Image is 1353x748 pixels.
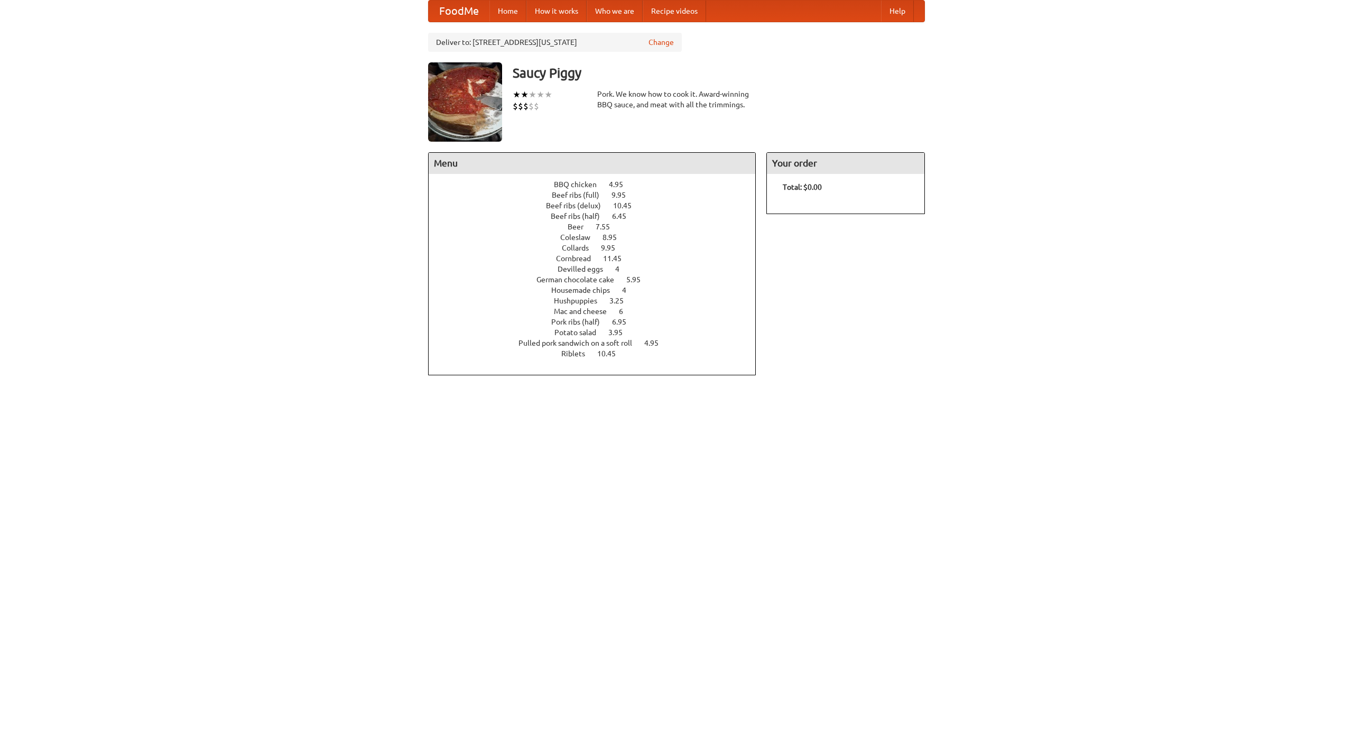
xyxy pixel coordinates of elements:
a: Beef ribs (full) 9.95 [552,191,645,199]
a: Housemade chips 4 [551,286,646,294]
span: 9.95 [611,191,636,199]
a: Devilled eggs 4 [558,265,639,273]
a: FoodMe [429,1,489,22]
span: 6.95 [612,318,637,326]
a: Mac and cheese 6 [554,307,643,316]
h4: Your order [767,153,924,174]
a: Coleslaw 8.95 [560,233,636,242]
li: $ [513,100,518,112]
span: Pulled pork sandwich on a soft roll [518,339,643,347]
li: $ [534,100,539,112]
span: Cornbread [556,254,601,263]
a: Home [489,1,526,22]
a: Beef ribs (half) 6.45 [551,212,646,220]
span: Beer [568,223,594,231]
div: Pork. We know how to cook it. Award-winning BBQ sauce, and meat with all the trimmings. [597,89,756,110]
span: 4.95 [644,339,669,347]
span: Collards [562,244,599,252]
a: BBQ chicken 4.95 [554,180,643,189]
span: 6.45 [612,212,637,220]
span: 4 [622,286,637,294]
li: ★ [544,89,552,100]
a: Pork ribs (half) 6.95 [551,318,646,326]
span: Devilled eggs [558,265,614,273]
li: $ [523,100,529,112]
span: 3.95 [608,328,633,337]
span: 9.95 [601,244,626,252]
a: Recipe videos [643,1,706,22]
span: 4.95 [609,180,634,189]
a: Who we are [587,1,643,22]
span: 11.45 [603,254,632,263]
img: angular.jpg [428,62,502,142]
span: Housemade chips [551,286,620,294]
span: 6 [619,307,634,316]
a: Pulled pork sandwich on a soft roll 4.95 [518,339,678,347]
li: $ [529,100,534,112]
a: Riblets 10.45 [561,349,635,358]
span: Riblets [561,349,596,358]
a: Potato salad 3.95 [554,328,642,337]
span: Hushpuppies [554,297,608,305]
span: BBQ chicken [554,180,607,189]
a: Hushpuppies 3.25 [554,297,643,305]
a: German chocolate cake 5.95 [536,275,660,284]
li: $ [518,100,523,112]
span: German chocolate cake [536,275,625,284]
a: Beer 7.55 [568,223,629,231]
a: Help [881,1,914,22]
span: 5.95 [626,275,651,284]
span: 3.25 [609,297,634,305]
span: 10.45 [597,349,626,358]
span: 10.45 [613,201,642,210]
h3: Saucy Piggy [513,62,925,84]
a: Cornbread 11.45 [556,254,641,263]
h4: Menu [429,153,755,174]
a: Collards 9.95 [562,244,635,252]
a: Beef ribs (delux) 10.45 [546,201,651,210]
a: How it works [526,1,587,22]
a: Change [648,37,674,48]
span: Beef ribs (delux) [546,201,611,210]
li: ★ [513,89,521,100]
span: 4 [615,265,630,273]
span: Pork ribs (half) [551,318,610,326]
span: Potato salad [554,328,607,337]
div: Deliver to: [STREET_ADDRESS][US_STATE] [428,33,682,52]
span: Beef ribs (full) [552,191,610,199]
span: Coleslaw [560,233,601,242]
span: 7.55 [596,223,620,231]
span: Beef ribs (half) [551,212,610,220]
li: ★ [536,89,544,100]
span: 8.95 [603,233,627,242]
li: ★ [529,89,536,100]
span: Mac and cheese [554,307,617,316]
b: Total: $0.00 [783,183,822,191]
li: ★ [521,89,529,100]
